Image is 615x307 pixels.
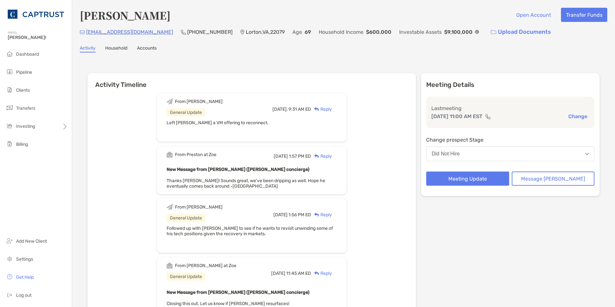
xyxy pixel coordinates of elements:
[431,112,482,120] p: [DATE] 11:00 AM EST
[6,104,14,112] img: transfers icon
[105,45,127,52] a: Household
[16,238,47,244] span: Add New Client
[167,226,333,237] span: Followed up with [PERSON_NAME] to see if he wants to revisit unwinding some of his tech positions...
[16,256,33,262] span: Settings
[167,290,309,295] b: New Message from [PERSON_NAME] ([PERSON_NAME] concierge)
[16,124,35,129] span: Investing
[399,28,442,36] p: Investable Assets
[80,45,96,52] a: Activity
[511,8,556,22] button: Open Account
[167,301,289,306] span: Closing this out. Let us know if [PERSON_NAME] resurfaces!
[319,28,363,36] p: Household Income
[431,104,589,112] p: Last meeting
[585,153,589,155] img: Open dropdown arrow
[314,154,319,158] img: Reply icon
[175,204,223,210] div: From [PERSON_NAME]
[175,263,236,268] div: From [PERSON_NAME] at Zoe
[167,120,269,126] span: Left [PERSON_NAME] a VM offering to reconnect.
[175,99,223,104] div: From [PERSON_NAME]
[366,28,391,36] p: $600,000
[167,152,173,158] img: Event icon
[6,140,14,148] img: billing icon
[475,30,479,34] img: Info Icon
[432,151,460,157] div: Did Not Hire
[16,293,32,298] span: Log out
[305,28,311,36] p: 69
[6,255,14,263] img: settings icon
[87,73,416,88] h6: Activity Timeline
[6,291,14,299] img: logout icon
[311,106,332,113] div: Reply
[271,271,285,276] span: [DATE]
[16,88,30,93] span: Clients
[167,178,325,189] span: Thanks [PERSON_NAME]! Sounds great, we've been dripping as well. Hope he eventually comes back ar...
[444,28,473,36] p: $9,100,000
[16,51,39,57] span: Dashboard
[167,214,205,222] div: General Update
[167,263,173,269] img: Event icon
[314,271,319,275] img: Reply icon
[512,172,595,186] button: Message [PERSON_NAME]
[289,107,311,112] span: 9:31 AM ED
[6,122,14,130] img: investing icon
[6,273,14,281] img: get-help icon
[286,271,311,276] span: 11:45 AM ED
[426,172,509,186] button: Meeting Update
[167,273,205,281] div: General Update
[16,70,32,75] span: Pipeline
[274,153,288,159] span: [DATE]
[16,274,34,280] span: Get Help
[181,30,186,35] img: Phone Icon
[6,86,14,94] img: clients icon
[86,28,173,36] p: [EMAIL_ADDRESS][DOMAIN_NAME]
[167,98,173,105] img: Event icon
[6,68,14,76] img: pipeline icon
[8,35,68,40] span: [PERSON_NAME]!
[292,28,302,36] p: Age
[311,270,332,277] div: Reply
[80,30,85,34] img: Email Icon
[8,3,64,26] img: CAPTRUST Logo
[289,153,311,159] span: 1:57 PM ED
[561,8,607,22] button: Transfer Funds
[487,25,555,39] a: Upload Documents
[426,136,594,144] p: Change prospect Stage
[485,114,491,119] img: communication type
[6,237,14,245] img: add_new_client icon
[491,30,496,34] img: button icon
[314,107,319,111] img: Reply icon
[187,28,233,36] p: [PHONE_NUMBER]
[167,204,173,210] img: Event icon
[314,213,319,217] img: Reply icon
[240,30,244,35] img: Location Icon
[16,142,28,147] span: Billing
[426,146,594,161] button: Did Not Hire
[16,106,35,111] span: Transfers
[272,107,288,112] span: [DATE],
[175,152,216,157] div: From Preston at Zoe
[311,211,332,218] div: Reply
[273,212,288,218] span: [DATE]
[167,108,205,116] div: General Update
[566,113,589,120] button: Change
[311,153,332,160] div: Reply
[6,50,14,58] img: dashboard icon
[246,28,285,36] p: Lorton , VA , 22079
[167,167,309,172] b: New Message from [PERSON_NAME] ([PERSON_NAME] concierge)
[426,81,594,89] p: Meeting Details
[289,212,311,218] span: 1:56 PM ED
[137,45,157,52] a: Accounts
[80,8,170,23] h4: [PERSON_NAME]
